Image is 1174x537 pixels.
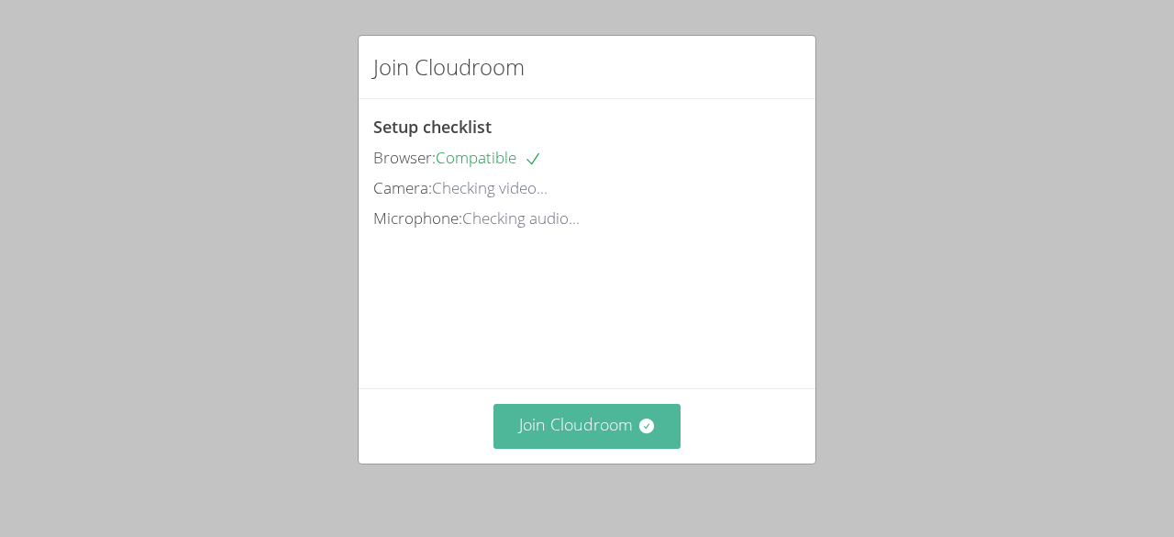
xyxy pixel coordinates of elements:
span: Checking video... [432,177,548,198]
span: Checking audio... [462,207,580,229]
span: Compatible [436,147,542,168]
span: Camera: [373,177,432,198]
button: Join Cloudroom [493,404,681,449]
span: Browser: [373,147,436,168]
span: Microphone: [373,207,462,229]
span: Setup checklist [373,116,492,138]
h2: Join Cloudroom [373,50,525,84]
